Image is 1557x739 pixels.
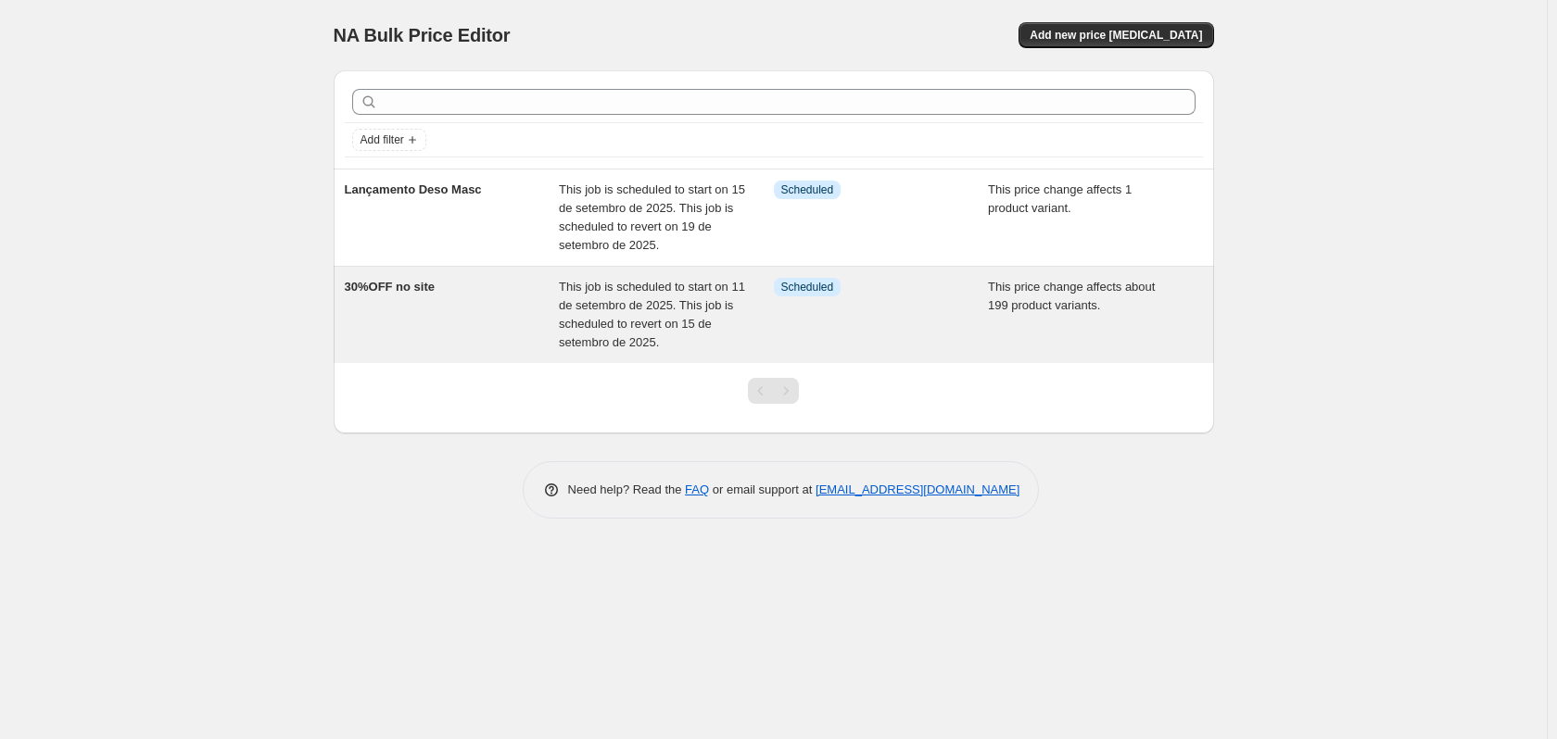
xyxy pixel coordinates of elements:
span: or email support at [709,482,816,496]
button: Add filter [352,129,426,151]
a: [EMAIL_ADDRESS][DOMAIN_NAME] [816,482,1019,496]
span: Scheduled [781,182,834,197]
span: This job is scheduled to start on 11 de setembro de 2025. This job is scheduled to revert on 15 d... [559,280,745,349]
nav: Pagination [748,378,799,404]
span: This price change affects 1 product variant. [988,182,1132,215]
span: This price change affects about 199 product variants. [988,280,1155,312]
span: Add new price [MEDICAL_DATA] [1030,28,1202,43]
span: This job is scheduled to start on 15 de setembro de 2025. This job is scheduled to revert on 19 d... [559,182,745,252]
span: Need help? Read the [568,482,686,496]
span: Add filter [361,132,404,147]
span: Scheduled [781,280,834,294]
button: Add new price [MEDICAL_DATA] [1019,22,1213,48]
a: FAQ [685,482,709,496]
span: 30%OFF no site [345,280,436,294]
span: NA Bulk Price Editor [334,25,511,45]
span: Lançamento Deso Masc [345,182,482,196]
